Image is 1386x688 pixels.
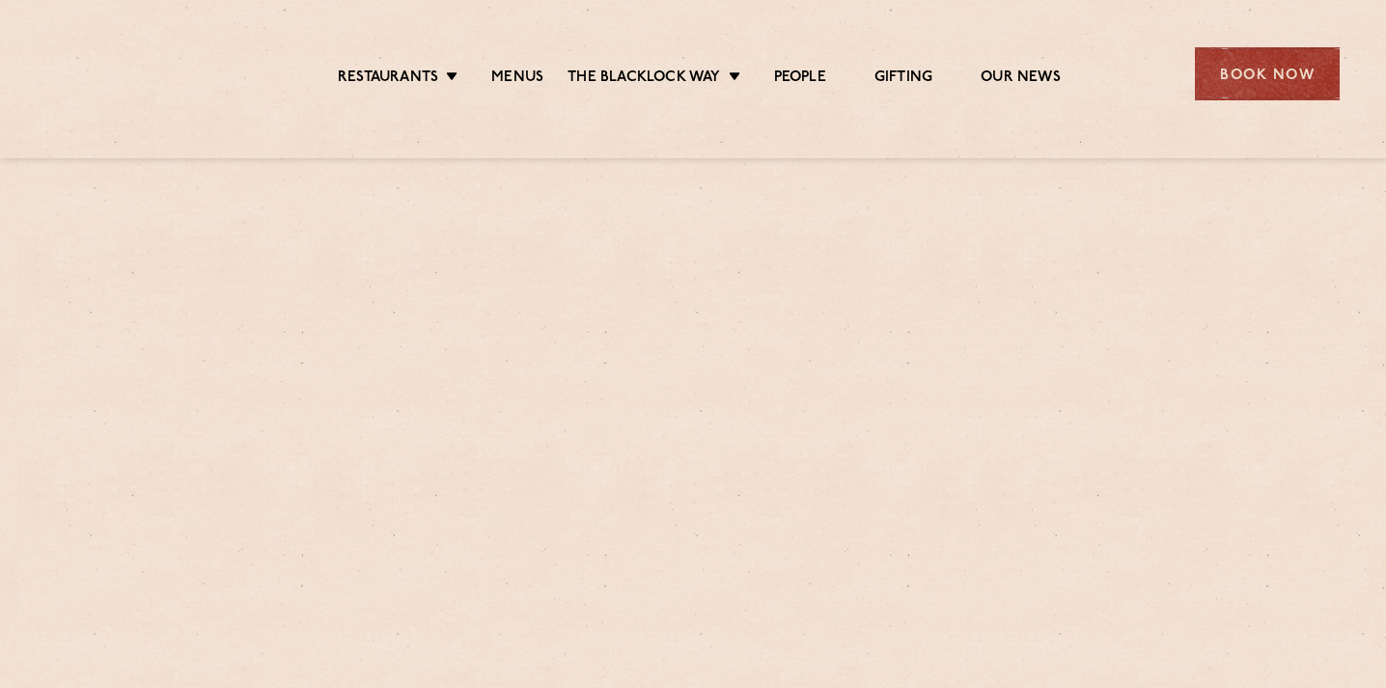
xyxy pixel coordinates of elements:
a: Our News [981,69,1061,90]
a: People [774,69,826,90]
a: Restaurants [338,69,438,90]
a: The Blacklock Way [568,69,720,90]
a: Gifting [874,69,932,90]
a: Menus [491,69,543,90]
img: svg%3E [46,18,213,129]
div: Book Now [1195,47,1340,100]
